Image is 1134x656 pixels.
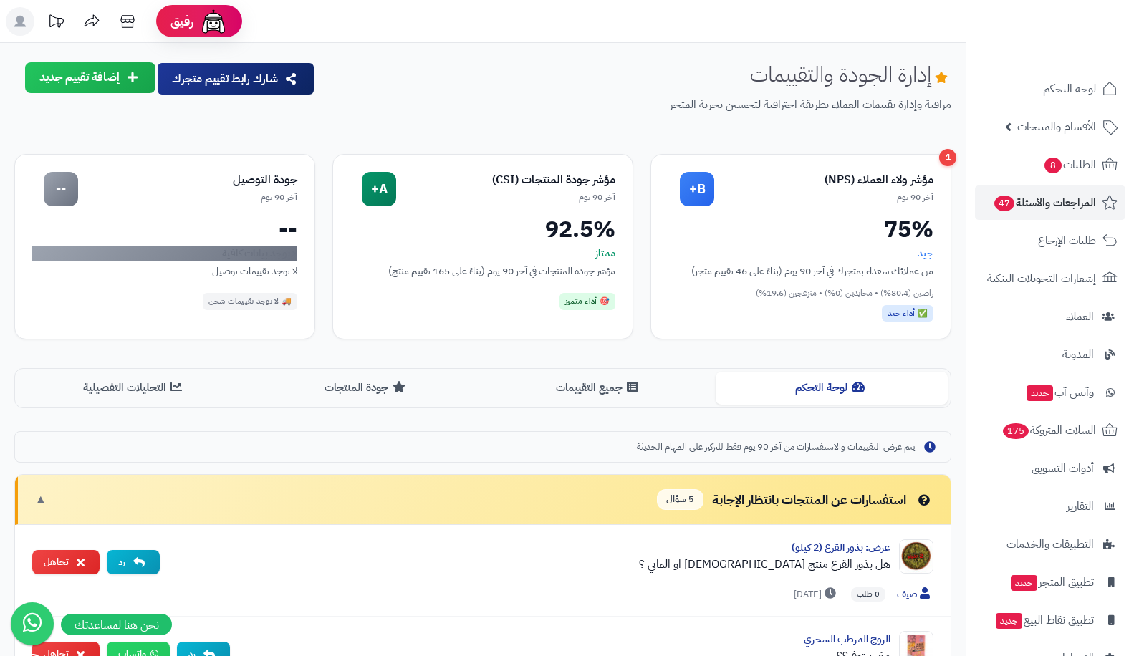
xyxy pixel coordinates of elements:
[350,218,615,241] div: 92.5%
[78,191,297,203] div: آخر 90 يوم
[362,172,396,206] div: A+
[559,293,615,310] div: 🎯 أداء متميز
[716,372,948,404] button: لوحة التحكم
[251,372,484,404] button: جودة المنتجات
[637,440,915,454] span: يتم عرض التقييمات والاستفسارات من آخر 90 يوم فقط للتركيز على المهام الحديثة
[44,172,78,206] div: --
[38,7,74,39] a: تحديثات المنصة
[975,489,1125,524] a: التقارير
[668,246,933,261] div: جيد
[1006,534,1094,554] span: التطبيقات والخدمات
[994,610,1094,630] span: تطبيق نقاط البيع
[1001,420,1096,440] span: السلات المتروكة
[975,413,1125,448] a: السلات المتروكة175
[25,62,155,93] button: إضافة تقييم جديد
[78,172,297,188] div: جودة التوصيل
[350,264,615,279] div: مؤشر جودة المنتجات في آخر 90 يوم (بناءً على 165 تقييم منتج)
[32,550,100,575] button: تجاهل
[657,489,703,510] span: 5 سؤال
[975,261,1125,296] a: إشعارات التحويلات البنكية
[668,264,933,279] div: من عملائك سعداء بمتجرك في آخر 90 يوم (بناءً على 46 تقييم متجر)
[170,13,193,30] span: رفيق
[1003,423,1029,439] span: 175
[975,337,1125,372] a: المدونة
[750,62,951,86] h1: إدارة الجودة والتقييمات
[1032,458,1094,478] span: أدوات التسويق
[897,587,933,602] span: ضيف
[171,556,890,573] div: هل بذور القرع منتج [DEMOGRAPHIC_DATA] او الماني ؟
[350,246,615,261] div: ممتاز
[1037,38,1120,68] img: logo-2.png
[1025,382,1094,402] span: وآتس آب
[975,148,1125,182] a: الطلبات8
[975,527,1125,561] a: التطبيقات والخدمات
[327,97,951,113] p: مراقبة وإدارة تقييمات العملاء بطريقة احترافية لتحسين تجربة المتجر
[804,632,890,647] a: الروج المرطب السحري
[975,375,1125,410] a: وآتس آبجديد
[32,218,297,241] div: --
[483,372,716,404] button: جميع التقييمات
[993,193,1096,213] span: المراجعات والأسئلة
[35,491,47,508] span: ▼
[794,587,840,602] span: [DATE]
[851,587,885,602] span: 0 طلب
[975,451,1125,486] a: أدوات التسويق
[975,299,1125,334] a: العملاء
[994,196,1014,211] span: 47
[680,172,714,206] div: B+
[975,185,1125,220] a: المراجعات والأسئلة47
[714,172,933,188] div: مؤشر ولاء العملاء (NPS)
[1066,307,1094,327] span: العملاء
[203,293,298,310] div: 🚚 لا توجد تقييمات شحن
[1027,385,1053,401] span: جديد
[396,172,615,188] div: مؤشر جودة المنتجات (CSI)
[1062,344,1094,365] span: المدونة
[1044,158,1062,173] span: 8
[1043,79,1096,99] span: لوحة التحكم
[975,603,1125,637] a: تطبيق نقاط البيعجديد
[32,264,297,279] div: لا توجد تقييمات توصيل
[1017,117,1096,137] span: الأقسام والمنتجات
[1009,572,1094,592] span: تطبيق المتجر
[158,63,314,95] button: شارك رابط تقييم متجرك
[996,613,1022,629] span: جديد
[975,565,1125,599] a: تطبيق المتجرجديد
[396,191,615,203] div: آخر 90 يوم
[975,72,1125,106] a: لوحة التحكم
[1011,575,1037,591] span: جديد
[714,191,933,203] div: آخر 90 يوم
[107,550,160,575] button: رد
[882,305,933,322] div: ✅ أداء جيد
[657,489,933,510] div: استفسارات عن المنتجات بانتظار الإجابة
[792,540,890,555] a: عرض: بذور القرع (2 كيلو)
[668,287,933,299] div: راضين (80.4%) • محايدين (0%) • منزعجين (19.6%)
[668,218,933,241] div: 75%
[1043,155,1096,175] span: الطلبات
[975,223,1125,258] a: طلبات الإرجاع
[939,149,956,166] div: 1
[1038,231,1096,251] span: طلبات الإرجاع
[1067,496,1094,516] span: التقارير
[899,539,933,574] img: Product
[199,7,228,36] img: ai-face.png
[32,246,297,261] div: لا توجد بيانات كافية
[18,372,251,404] button: التحليلات التفصيلية
[987,269,1096,289] span: إشعارات التحويلات البنكية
